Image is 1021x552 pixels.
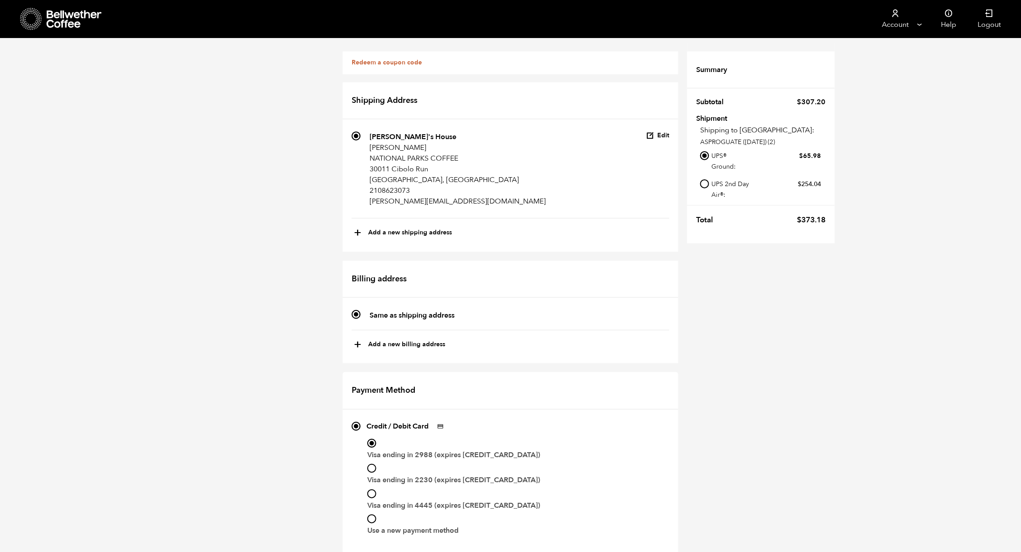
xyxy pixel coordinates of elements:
[370,153,546,164] p: NATIONAL PARKS COFFEE
[797,215,826,225] bdi: 373.18
[712,178,821,200] label: UPS 2nd Day Air®:
[700,125,826,136] p: Shipping to [GEOGRAPHIC_DATA]:
[343,372,678,410] h2: Payment Method
[370,164,546,174] p: 30011 Cibolo Run
[696,60,732,79] th: Summary
[712,150,821,172] label: UPS® Ground:
[798,180,802,188] span: $
[432,421,449,432] img: Credit / Debit Card
[696,115,748,121] th: Shipment
[367,448,669,462] label: Visa ending in 2988 (expires [CREDIT_CARD_DATA])
[367,498,669,513] label: Visa ending in 4445 (expires [CREDIT_CARD_DATA])
[800,152,804,160] span: $
[366,419,449,433] label: Credit / Debit Card
[797,215,802,225] span: $
[800,152,821,160] bdi: 65.98
[354,337,362,352] span: +
[343,82,678,120] h2: Shipping Address
[352,310,361,319] input: Same as shipping address
[798,180,821,188] bdi: 254.04
[354,225,362,241] span: +
[343,261,678,298] h2: Billing address
[797,97,802,107] span: $
[354,337,445,352] button: +Add a new billing address
[352,132,361,140] input: [PERSON_NAME]'s House [PERSON_NAME] NATIONAL PARKS COFFEE 30011 Cibolo Run [GEOGRAPHIC_DATA], [GE...
[797,97,826,107] bdi: 307.20
[370,185,546,196] p: 2108623073
[367,523,669,538] label: Use a new payment method
[370,196,546,207] p: [PERSON_NAME][EMAIL_ADDRESS][DOMAIN_NAME]
[696,93,729,111] th: Subtotal
[370,142,546,153] p: [PERSON_NAME]
[696,210,719,230] th: Total
[370,310,455,320] strong: Same as shipping address
[370,132,456,142] strong: [PERSON_NAME]'s House
[367,473,669,487] label: Visa ending in 2230 (expires [CREDIT_CARD_DATA])
[700,137,826,147] p: ASPROGUATE ([DATE]) (2)
[354,225,452,241] button: +Add a new shipping address
[370,174,546,185] p: [GEOGRAPHIC_DATA], [GEOGRAPHIC_DATA]
[646,132,669,140] button: Edit
[352,58,422,67] a: Redeem a coupon code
